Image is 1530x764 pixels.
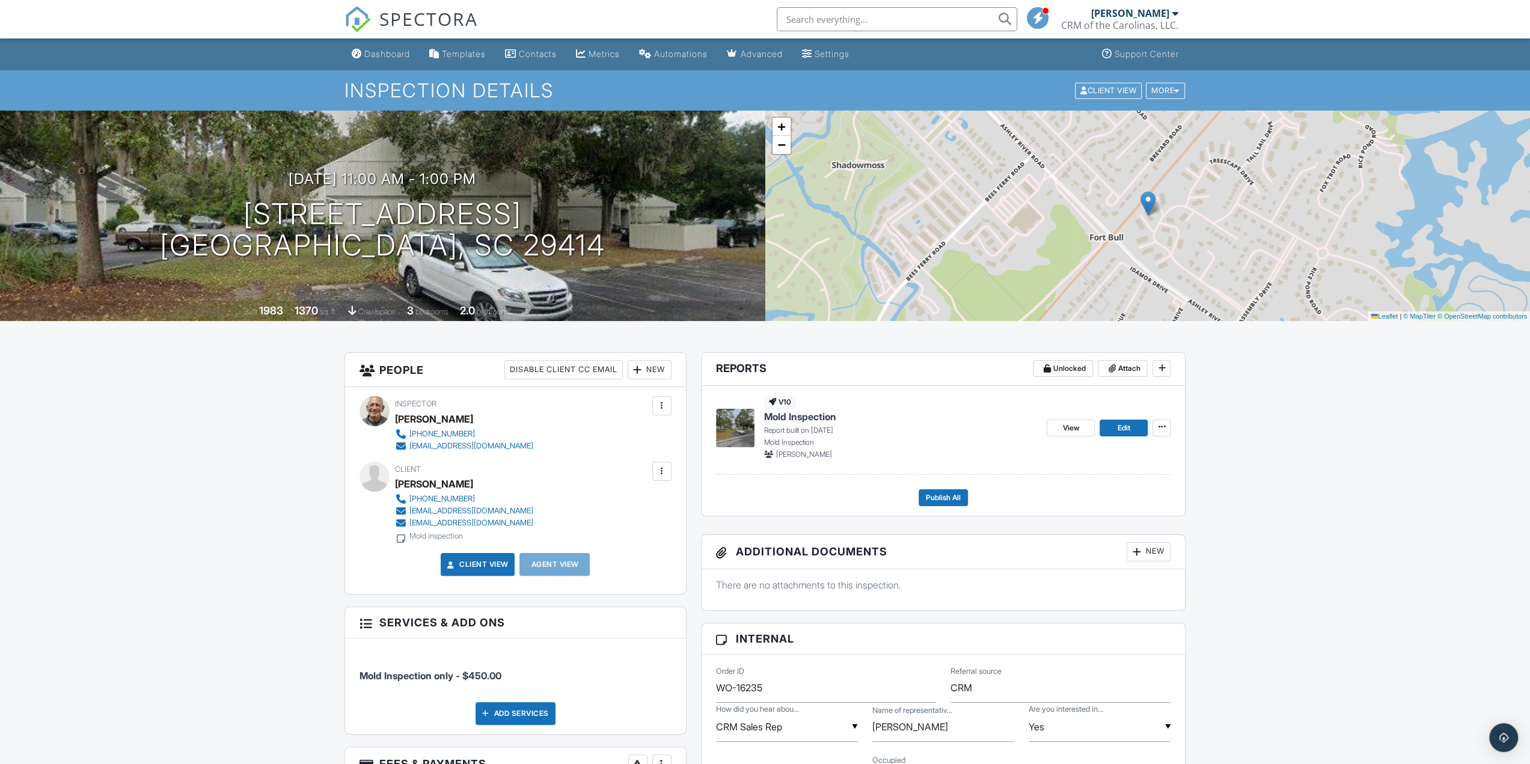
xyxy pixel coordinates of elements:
[716,704,799,715] label: How did you hear about us?
[950,666,1002,677] label: Referral source
[344,6,371,32] img: The Best Home Inspection Software - Spectora
[1127,542,1170,561] div: New
[589,49,620,59] div: Metrics
[1097,43,1184,66] a: Support Center
[395,465,421,474] span: Client
[634,43,712,66] a: Automations (Basic)
[1074,85,1145,94] a: Client View
[395,505,533,517] a: [EMAIL_ADDRESS][DOMAIN_NAME]
[259,304,283,317] div: 1983
[815,49,849,59] div: Settings
[347,43,415,66] a: Dashboard
[364,49,410,59] div: Dashboard
[716,666,744,677] label: Order ID
[445,558,509,570] a: Client View
[477,307,511,316] span: bathrooms
[571,43,625,66] a: Metrics
[409,429,475,439] div: [PHONE_NUMBER]
[409,441,533,451] div: [EMAIL_ADDRESS][DOMAIN_NAME]
[1400,313,1401,320] span: |
[702,535,1186,569] h3: Additional Documents
[500,43,562,66] a: Contacts
[460,304,475,317] div: 2.0
[1075,82,1142,99] div: Client View
[1091,7,1169,19] div: [PERSON_NAME]
[409,506,533,516] div: [EMAIL_ADDRESS][DOMAIN_NAME]
[289,171,476,187] h3: [DATE] 11:00 am - 1:00 pm
[1437,313,1527,320] a: © OpenStreetMap contributors
[360,647,672,692] li: Service: Mold Inspection only
[872,705,952,716] label: Name of representative, Agent or Website
[872,712,1014,742] input: Name of representative, Agent or Website
[345,353,686,387] h3: People
[395,428,533,440] a: [PHONE_NUMBER]
[409,531,463,541] div: Mold inspection
[504,360,623,379] div: Disable Client CC Email
[1146,82,1185,99] div: More
[773,136,791,154] a: Zoom out
[654,49,708,59] div: Automations
[407,304,414,317] div: 3
[476,702,555,725] div: Add Services
[160,198,605,262] h1: [STREET_ADDRESS] [GEOGRAPHIC_DATA], SC 29414
[395,475,473,493] div: [PERSON_NAME]
[295,304,318,317] div: 1370
[395,517,533,529] a: [EMAIL_ADDRESS][DOMAIN_NAME]
[777,119,785,134] span: +
[1029,704,1103,715] label: Are you interested in repair costs?
[1403,313,1436,320] a: © MapTiler
[395,399,436,408] span: Inspector
[409,494,475,504] div: [PHONE_NUMBER]
[244,307,257,316] span: Built
[722,43,788,66] a: Advanced
[415,307,448,316] span: bedrooms
[344,16,478,41] a: SPECTORA
[344,80,1186,101] h1: Inspection Details
[702,623,1186,655] h3: Internal
[409,518,533,528] div: [EMAIL_ADDRESS][DOMAIN_NAME]
[777,137,785,152] span: −
[1489,723,1518,752] div: Open Intercom Messenger
[360,670,501,682] span: Mold Inspection only - $450.00
[797,43,854,66] a: Settings
[395,410,473,428] div: [PERSON_NAME]
[773,118,791,136] a: Zoom in
[379,6,478,31] span: SPECTORA
[628,360,672,379] div: New
[395,493,533,505] a: [PHONE_NUMBER]
[716,578,1171,591] p: There are no attachments to this inspection.
[777,7,1017,31] input: Search everything...
[519,49,557,59] div: Contacts
[320,307,337,316] span: sq. ft.
[1371,313,1398,320] a: Leaflet
[395,440,533,452] a: [EMAIL_ADDRESS][DOMAIN_NAME]
[358,307,396,316] span: crawlspace
[1140,191,1155,216] img: Marker
[442,49,486,59] div: Templates
[345,607,686,638] h3: Services & Add ons
[1061,19,1178,31] div: CRM of the Carolinas, LLC.
[741,49,783,59] div: Advanced
[424,43,491,66] a: Templates
[1115,49,1179,59] div: Support Center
